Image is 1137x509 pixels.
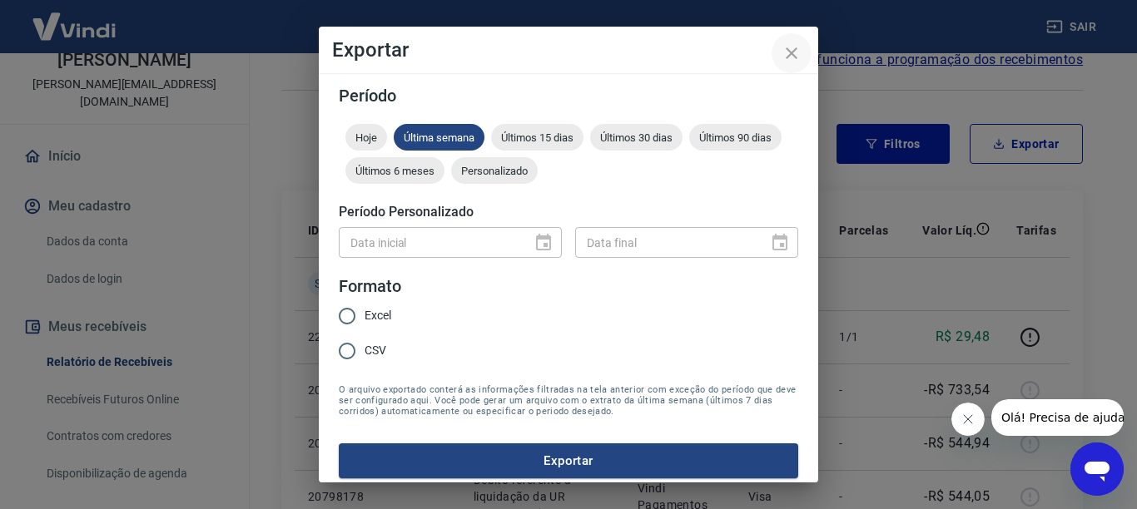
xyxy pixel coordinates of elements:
button: close [772,33,812,73]
span: Olá! Precisa de ajuda? [10,12,140,25]
div: Últimos 15 dias [491,124,583,151]
div: Últimos 6 meses [345,157,444,184]
span: Últimos 6 meses [345,165,444,177]
iframe: Fechar mensagem [951,403,985,436]
h5: Período [339,87,798,104]
div: Hoje [345,124,387,151]
h4: Exportar [332,40,805,60]
span: Personalizado [451,165,538,177]
input: DD/MM/YYYY [575,227,757,258]
h5: Período Personalizado [339,204,798,220]
span: CSV [365,342,386,359]
span: Excel [365,307,391,324]
span: O arquivo exportado conterá as informações filtradas na tela anterior com exceção do período que ... [339,384,798,417]
span: Última semana [394,131,484,144]
span: Últimos 30 dias [590,131,683,144]
input: DD/MM/YYYY [339,227,520,258]
div: Últimos 90 dias [689,124,782,151]
span: Hoje [345,131,387,144]
div: Personalizado [451,157,538,184]
legend: Formato [339,274,401,299]
iframe: Botão para abrir a janela de mensagens [1070,442,1124,496]
div: Última semana [394,124,484,151]
iframe: Mensagem da empresa [991,399,1124,436]
span: Últimos 15 dias [491,131,583,144]
button: Exportar [339,443,798,478]
div: Últimos 30 dias [590,124,683,151]
span: Últimos 90 dias [689,131,782,144]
